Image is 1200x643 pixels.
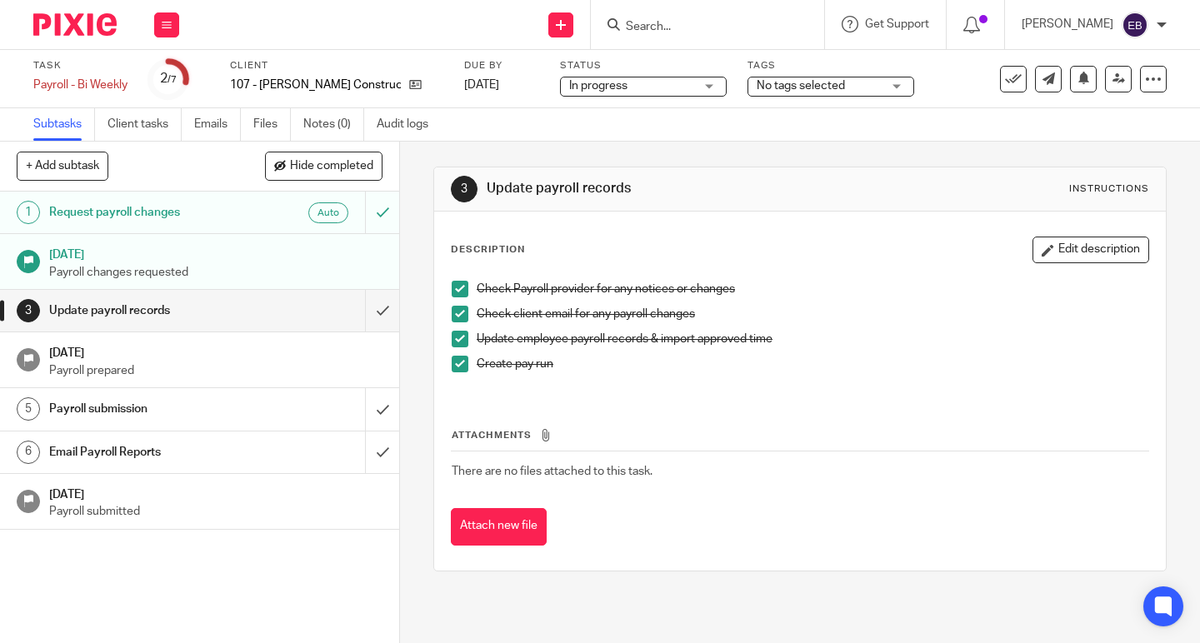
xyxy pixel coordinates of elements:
[451,176,477,202] div: 3
[17,299,40,322] div: 3
[49,298,249,323] h1: Update payroll records
[253,108,291,141] a: Files
[265,152,382,180] button: Hide completed
[1069,182,1149,196] div: Instructions
[49,396,249,421] h1: Payroll submission
[1022,16,1113,32] p: [PERSON_NAME]
[33,77,127,93] div: Payroll - Bi Weekly
[49,362,382,379] p: Payroll prepared
[377,108,441,141] a: Audit logs
[194,108,241,141] a: Emails
[560,59,727,72] label: Status
[477,281,1148,297] p: Check Payroll provider for any notices or changes
[477,306,1148,322] p: Check client email for any payroll changes
[308,202,348,223] div: Auto
[477,356,1148,372] p: Create pay run
[1032,237,1149,263] button: Edit description
[290,160,373,173] span: Hide completed
[17,152,108,180] button: + Add subtask
[865,18,929,30] span: Get Support
[757,80,845,92] span: No tags selected
[33,108,95,141] a: Subtasks
[49,264,382,281] p: Payroll changes requested
[1122,12,1148,38] img: svg%3E
[747,59,914,72] label: Tags
[452,431,532,440] span: Attachments
[49,341,382,361] h1: [DATE]
[303,108,364,141] a: Notes (0)
[230,77,401,93] p: 107 - [PERSON_NAME] Construction
[451,243,525,257] p: Description
[49,503,382,520] p: Payroll submitted
[49,242,382,263] h1: [DATE]
[452,466,652,477] span: There are no files attached to this task.
[17,201,40,224] div: 1
[107,108,182,141] a: Client tasks
[569,80,627,92] span: In progress
[17,397,40,421] div: 5
[33,59,127,72] label: Task
[464,79,499,91] span: [DATE]
[17,441,40,464] div: 6
[477,331,1148,347] p: Update employee payroll records & import approved time
[49,482,382,503] h1: [DATE]
[451,508,547,546] button: Attach new file
[230,59,443,72] label: Client
[624,20,774,35] input: Search
[464,59,539,72] label: Due by
[49,200,249,225] h1: Request payroll changes
[487,180,836,197] h1: Update payroll records
[167,75,177,84] small: /7
[160,69,177,88] div: 2
[33,13,117,36] img: Pixie
[49,440,249,465] h1: Email Payroll Reports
